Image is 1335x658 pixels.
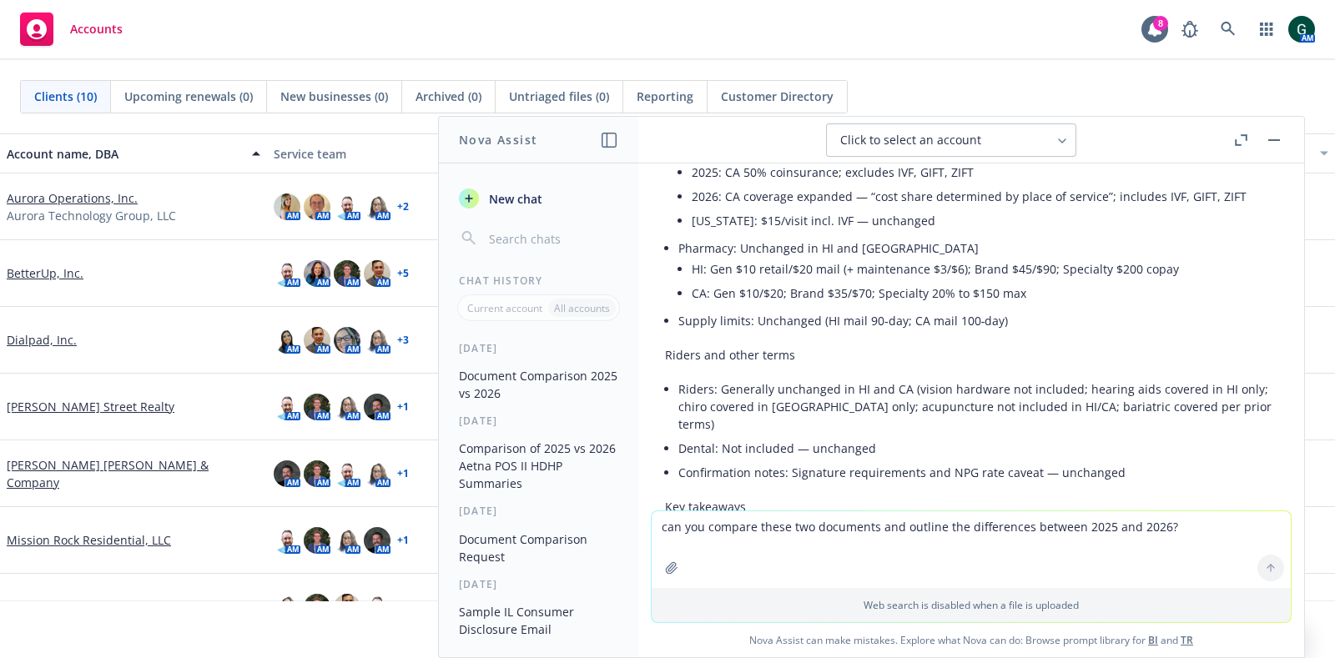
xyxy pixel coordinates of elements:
div: Account name, DBA [7,145,242,163]
li: 2026: CA coverage expanded — “cost share determined by place of service”; includes IVF, GIFT, ZIFT [692,184,1277,208]
a: + 1 [397,469,409,479]
span: Archived (0) [416,88,481,105]
img: photo [334,327,360,354]
img: photo [304,594,330,620]
img: photo [304,327,330,354]
img: photo [334,394,360,420]
a: Mission Rock Residential, LLC [7,531,171,549]
a: [PERSON_NAME] Street Realty [7,398,174,415]
button: Sample IL Consumer Disclosure Email [452,598,625,643]
li: Supply limits: Unchanged (HI mail 90‑day; CA mail 100‑day) [678,309,1277,333]
img: photo [334,260,360,287]
span: Customer Directory [721,88,834,105]
li: Riders: Generally unchanged in HI and CA (vision hardware not included; hearing aids covered in H... [678,377,1277,436]
li: Confirmation notes: Signature requirements and NPG rate caveat — unchanged [678,460,1277,485]
span: Reporting [637,88,693,105]
a: + 3 [397,335,409,345]
img: photo [304,260,330,287]
div: [DATE] [439,504,638,518]
a: + 5 [397,269,409,279]
p: Key takeaways [665,498,1277,515]
img: photo [304,394,330,420]
img: photo [274,527,300,554]
span: Click to select an account [840,132,981,148]
span: New chat [486,190,542,208]
img: photo [334,460,360,487]
li: Infertility services: Change in [US_STATE] [678,139,1277,236]
input: Search chats [486,227,618,250]
a: + 1 [397,535,409,545]
li: Dental: Not included — unchanged [678,436,1277,460]
button: Service team [267,133,534,173]
li: [US_STATE]: $15/visit incl. IVF — unchanged [692,208,1277,233]
div: Service team [274,145,527,163]
img: photo [334,193,360,220]
img: photo [364,527,390,554]
li: 2025: CA 50% coinsurance; excludes IVF, GIFT, ZIFT [692,160,1277,184]
span: Upcoming renewals (0) [124,88,253,105]
img: photo [364,394,390,420]
button: Document Comparison 2025 vs 2026 [452,362,625,407]
img: photo [274,260,300,287]
span: New businesses (0) [280,88,388,105]
div: [DATE] [439,341,638,355]
a: BetterUp, Inc. [7,264,83,282]
button: New chat [452,183,625,213]
span: Clients (10) [34,88,97,105]
a: Switch app [1250,13,1283,46]
div: [DATE] [439,577,638,591]
p: Riders and other terms [665,346,1277,364]
div: Chat History [439,274,638,288]
a: + 2 [397,202,409,212]
a: [PERSON_NAME] [PERSON_NAME] & Company [7,456,260,491]
p: Web search is disabled when a file is uploaded [662,598,1281,612]
img: photo [364,260,390,287]
a: Aurora Operations, Inc. [7,189,138,207]
a: + 1 [397,402,409,412]
a: Report a Bug [1173,13,1207,46]
img: photo [304,193,330,220]
img: photo [364,594,390,620]
img: photo [274,594,300,620]
img: photo [364,193,390,220]
a: TR [1181,633,1193,647]
li: HI: Gen $10 retail/$20 mail (+ maintenance $3/$6); Brand $45/$90; Specialty $200 copay [692,257,1277,281]
p: All accounts [554,301,610,315]
a: Accounts [13,6,129,53]
li: CA: Gen $10/$20; Brand $35/$70; Specialty 20% to $150 max [692,281,1277,305]
img: photo [304,460,330,487]
div: 8 [1153,16,1168,31]
img: photo [274,460,300,487]
img: photo [274,327,300,354]
button: Click to select an account [826,123,1076,157]
img: photo [364,460,390,487]
a: Ncontracts LLC [7,598,90,615]
div: [DATE] [439,414,638,428]
a: Search [1212,13,1245,46]
button: Comparison of 2025 vs 2026 Aetna POS II HDHP Summaries [452,434,625,497]
span: Nova Assist can make mistakes. Explore what Nova can do: Browse prompt library for and [645,623,1297,657]
span: Accounts [70,23,123,36]
span: Untriaged files (0) [509,88,609,105]
img: photo [274,394,300,420]
a: BI [1148,633,1158,647]
img: photo [304,527,330,554]
li: Pharmacy: Unchanged in HI and [GEOGRAPHIC_DATA] [678,236,1277,309]
img: photo [334,594,360,620]
img: photo [334,527,360,554]
img: photo [274,193,300,220]
img: photo [364,327,390,354]
img: photo [1288,16,1315,43]
a: Dialpad, Inc. [7,331,77,349]
p: Current account [467,301,542,315]
button: Document Comparison Request [452,525,625,570]
span: Aurora Technology Group, LLC [7,207,176,224]
h1: Nova Assist [459,131,537,148]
